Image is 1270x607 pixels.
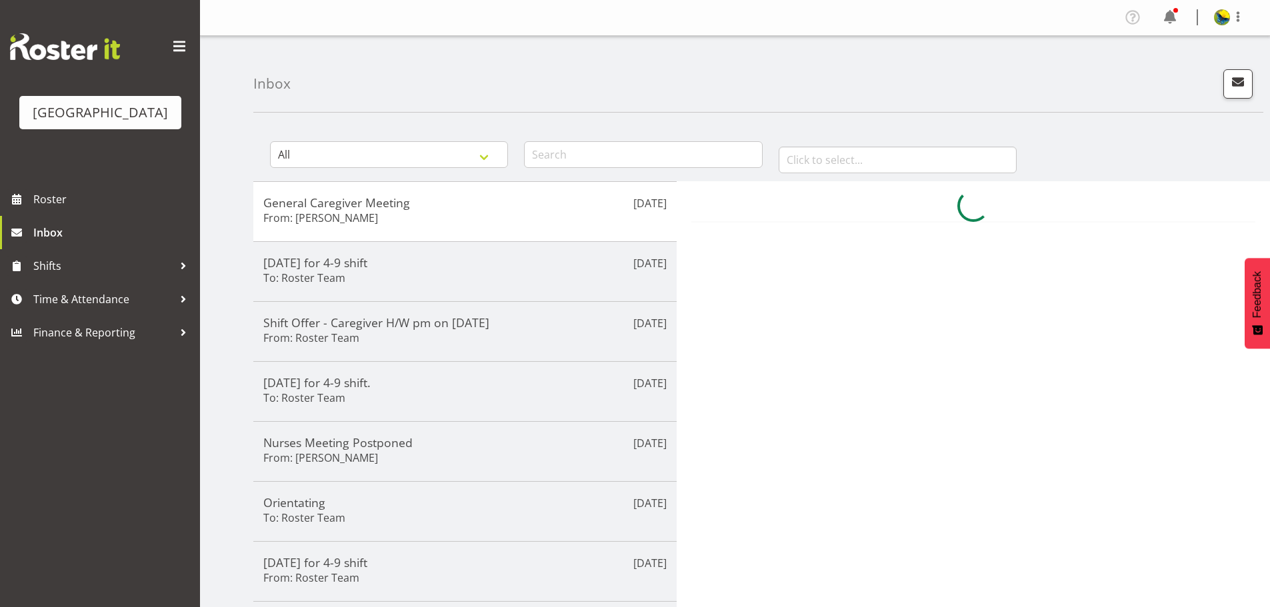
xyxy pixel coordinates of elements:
[263,211,378,225] h6: From: [PERSON_NAME]
[524,141,762,168] input: Search
[1245,258,1270,348] button: Feedback - Show survey
[633,195,667,211] p: [DATE]
[263,555,667,570] h5: [DATE] for 4-9 shift
[633,315,667,331] p: [DATE]
[33,256,173,276] span: Shifts
[779,147,1017,173] input: Click to select...
[633,375,667,391] p: [DATE]
[10,33,120,60] img: Rosterit website logo
[263,391,345,404] h6: To: Roster Team
[633,255,667,271] p: [DATE]
[33,103,168,123] div: [GEOGRAPHIC_DATA]
[33,189,193,209] span: Roster
[263,271,345,285] h6: To: Roster Team
[263,435,667,450] h5: Nurses Meeting Postponed
[263,255,667,270] h5: [DATE] for 4-9 shift
[263,375,667,390] h5: [DATE] for 4-9 shift.
[263,451,378,464] h6: From: [PERSON_NAME]
[1214,9,1230,25] img: gemma-hall22491374b5f274993ff8414464fec47f.png
[633,555,667,571] p: [DATE]
[263,195,667,210] h5: General Caregiver Meeting
[263,495,667,510] h5: Orientating
[1251,271,1263,318] span: Feedback
[263,331,359,344] h6: From: Roster Team
[33,322,173,342] span: Finance & Reporting
[253,76,291,91] h4: Inbox
[633,435,667,451] p: [DATE]
[263,315,667,330] h5: Shift Offer - Caregiver H/W pm on [DATE]
[33,223,193,243] span: Inbox
[263,511,345,524] h6: To: Roster Team
[633,495,667,511] p: [DATE]
[263,571,359,584] h6: From: Roster Team
[33,289,173,309] span: Time & Attendance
